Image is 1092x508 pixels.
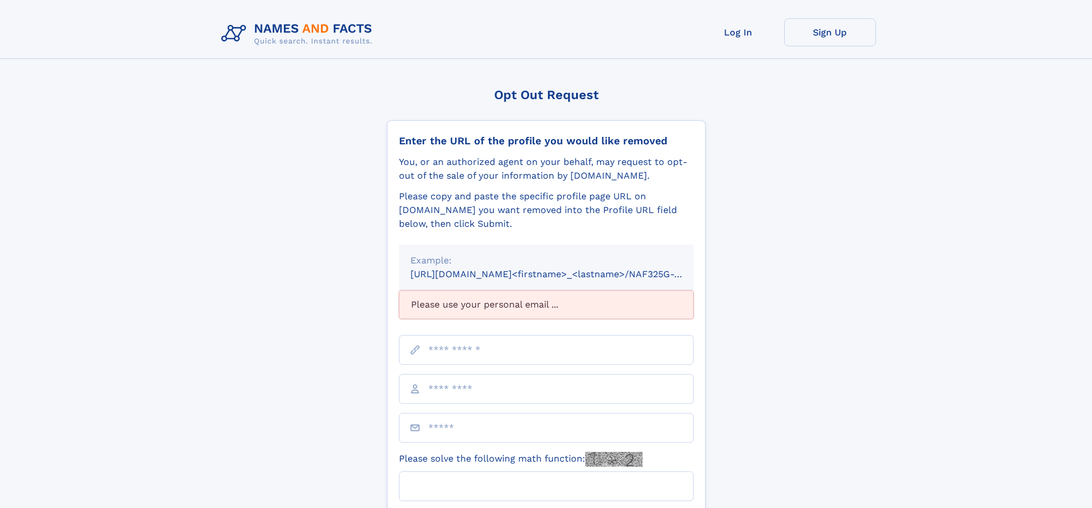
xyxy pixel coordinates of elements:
img: Logo Names and Facts [217,18,382,49]
div: Please use your personal email ... [399,290,694,319]
a: Log In [692,18,784,46]
div: Opt Out Request [387,88,706,102]
a: Sign Up [784,18,876,46]
div: Please copy and paste the specific profile page URL on [DOMAIN_NAME] you want removed into the Pr... [399,190,694,231]
div: Example: [410,254,682,267]
div: Enter the URL of the profile you would like removed [399,135,694,147]
div: You, or an authorized agent on your behalf, may request to opt-out of the sale of your informatio... [399,155,694,183]
small: [URL][DOMAIN_NAME]<firstname>_<lastname>/NAF325G-xxxxxxxx [410,269,715,279]
label: Please solve the following math function: [399,452,643,467]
